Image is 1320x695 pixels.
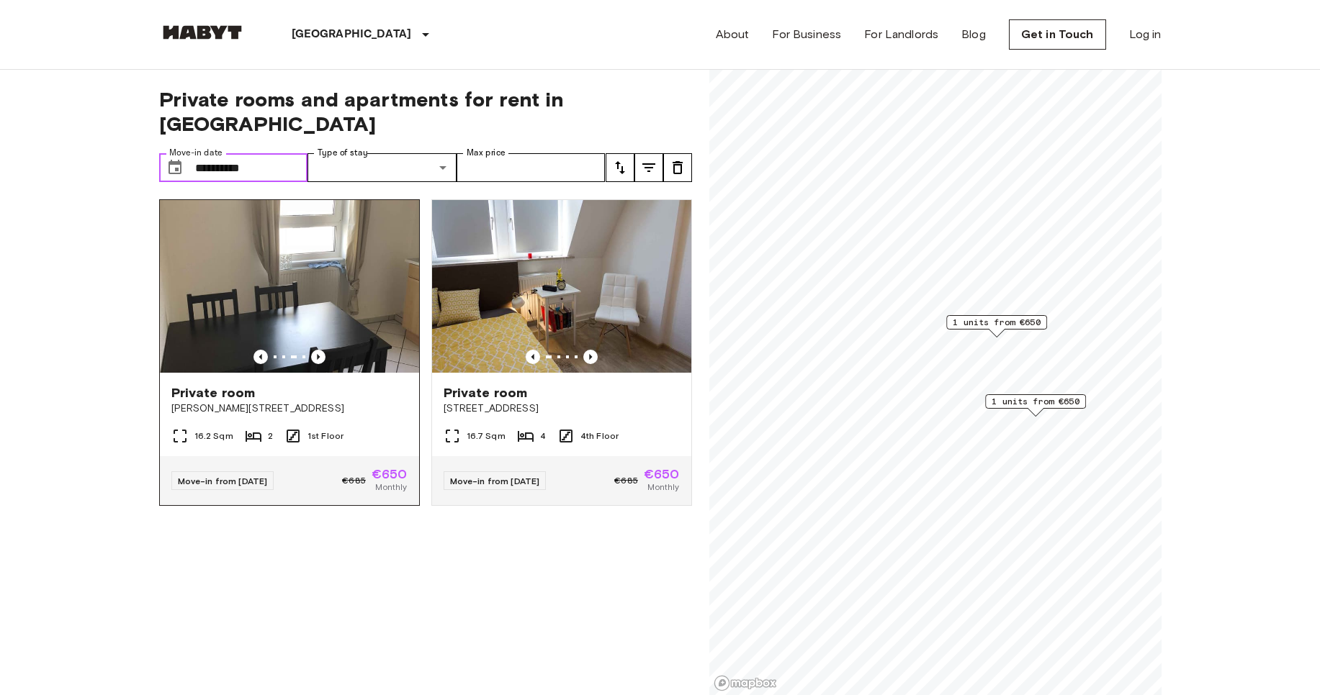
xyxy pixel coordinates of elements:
button: Previous image [583,350,598,364]
div: Map marker [985,394,1086,417]
span: Private rooms and apartments for rent in [GEOGRAPHIC_DATA] [159,87,692,136]
span: Move-in from [DATE] [450,476,540,486]
button: tune [634,153,663,182]
button: tune [606,153,634,182]
span: 1 units from €650 [953,316,1041,329]
span: Monthly [375,481,407,494]
span: Monthly [647,481,679,494]
span: Private room [444,384,528,401]
img: Marketing picture of unit DE-04-013-001-01HF [432,200,691,373]
span: €650 [372,468,408,481]
span: Private room [171,384,256,401]
span: 4th Floor [580,430,619,442]
span: 16.7 Sqm [467,430,506,442]
a: About [716,26,750,43]
a: Get in Touch [1009,19,1106,50]
a: Blog [961,26,986,43]
span: 2 [268,430,273,442]
a: For Landlords [864,26,938,43]
a: For Business [772,26,841,43]
span: [STREET_ADDRESS] [444,401,680,416]
button: Previous image [526,350,540,364]
span: Move-in from [DATE] [178,476,268,486]
span: 16.2 Sqm [194,430,233,442]
span: [PERSON_NAME][STREET_ADDRESS] [171,401,408,416]
button: Choose date, selected date is 1 Oct 2025 [161,153,189,182]
span: 1 units from €650 [992,395,1079,408]
img: Marketing picture of unit DE-04-031-001-01HF [160,200,419,373]
span: 4 [540,430,546,442]
label: Move-in date [169,147,223,159]
a: Mapbox logo [714,675,777,691]
button: Previous image [253,350,268,364]
a: Marketing picture of unit DE-04-013-001-01HFPrevious imagePrevious imagePrivate room[STREET_ADDRE... [431,199,692,506]
label: Type of stay [318,147,368,159]
span: €685 [342,474,366,487]
span: 1st Floor [307,430,344,442]
button: tune [663,153,692,182]
a: Previous imagePrevious imagePrivate room[PERSON_NAME][STREET_ADDRESS]16.2 Sqm21st FloorMove-in fr... [159,199,420,506]
img: Habyt [159,25,246,40]
span: €685 [614,474,638,487]
a: Log in [1129,26,1162,43]
button: Previous image [311,350,325,364]
div: Map marker [946,315,1047,337]
p: [GEOGRAPHIC_DATA] [292,26,412,43]
label: Max price [467,147,506,159]
span: €650 [644,468,680,481]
